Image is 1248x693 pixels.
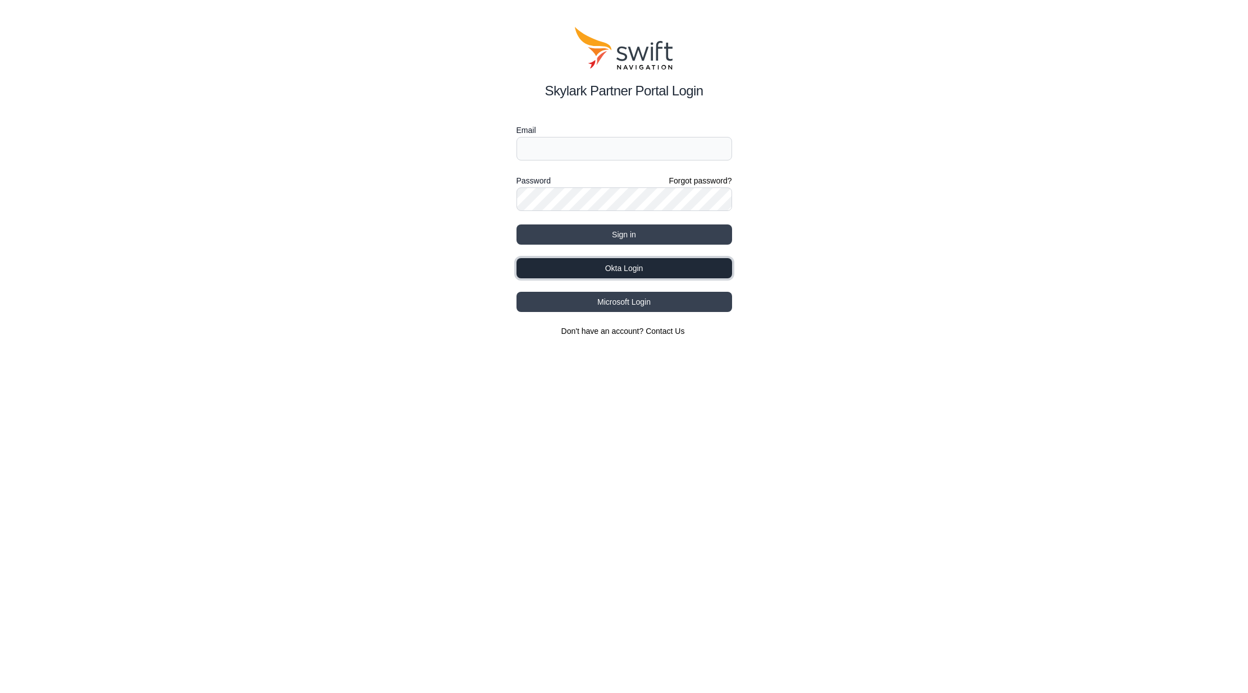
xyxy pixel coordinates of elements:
[646,327,684,336] a: Contact Us
[516,325,732,337] section: Don't have an account?
[516,81,732,101] h2: Skylark Partner Portal Login
[516,258,732,278] button: Okta Login
[516,224,732,245] button: Sign in
[516,292,732,312] button: Microsoft Login
[516,123,732,137] label: Email
[516,174,551,187] label: Password
[669,175,732,186] a: Forgot password?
